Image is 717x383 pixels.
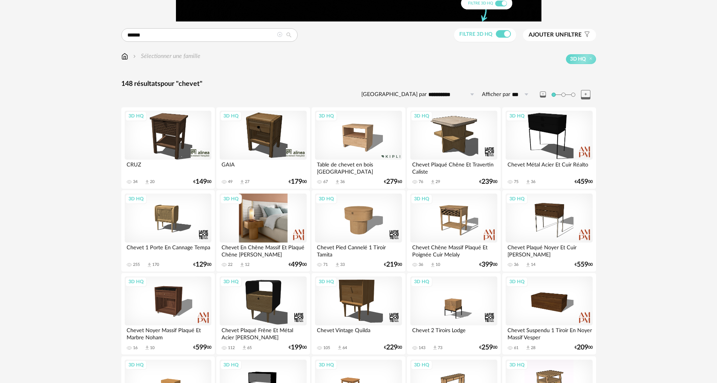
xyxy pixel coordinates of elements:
span: 209 [577,345,588,350]
div: 65 [247,345,252,351]
div: € 00 [289,262,307,267]
div: GAIA [220,160,306,175]
div: 64 [342,345,347,351]
a: 3D HQ Table de chevet en bois [GEOGRAPHIC_DATA] 67 Download icon 36 €27960 [312,107,405,189]
span: 179 [291,179,302,185]
a: 3D HQ Chevet Noyer Massif Plaqué Et Marbre Noham 16 Download icon 10 €59900 [121,273,215,354]
span: Download icon [242,345,247,351]
div: € 00 [289,345,307,350]
div: € 00 [479,262,497,267]
div: 3D HQ [411,277,433,287]
span: Download icon [525,262,531,268]
div: 20 [150,179,154,185]
div: Chevet Noyer Massif Plaqué Et Marbre Noham [125,325,211,340]
a: 3D HQ CRUZ 34 Download icon 20 €14900 [121,107,215,189]
span: Download icon [337,345,342,351]
span: 129 [196,262,207,267]
div: 27 [245,179,249,185]
div: 3D HQ [315,277,337,287]
div: € 00 [193,345,211,350]
span: 199 [291,345,302,350]
span: Download icon [144,345,150,351]
a: 3D HQ Chevet 2 Tiroirs Lodge 143 Download icon 73 €25900 [407,273,500,354]
a: 3D HQ Chevet 1 Porte En Cannage Tempa 255 Download icon 170 €12900 [121,190,215,272]
span: 3D HQ [570,56,586,63]
div: 36 [531,179,535,185]
div: 148 résultats [121,80,596,89]
div: 3D HQ [315,360,337,370]
div: 3D HQ [315,194,337,204]
div: Chevet Plaqué Noyer Et Cuir [PERSON_NAME] [506,243,592,258]
a: 3D HQ Chevet Plaqué Chêne Et Travertin Caliste 76 Download icon 29 €23900 [407,107,500,189]
a: 3D HQ Chevet Chêne Massif Plaqué Et Poignée Cuir Melaly 36 Download icon 10 €39900 [407,190,500,272]
div: 3D HQ [220,360,242,370]
div: 29 [436,179,440,185]
div: 75 [514,179,518,185]
label: [GEOGRAPHIC_DATA] par [361,91,427,98]
div: 16 [133,345,138,351]
div: Chevet Chêne Massif Plaqué Et Poignée Cuir Melaly [410,243,497,258]
div: 10 [436,262,440,267]
div: 10 [150,345,154,351]
div: CRUZ [125,160,211,175]
div: 3D HQ [220,277,242,287]
div: 12 [245,262,249,267]
div: 22 [228,262,232,267]
div: 3D HQ [315,111,337,121]
div: 112 [228,345,235,351]
a: 3D HQ Chevet Suspendu 1 Tiroir En Noyer Massif Vesper 61 Download icon 28 €20900 [502,273,596,354]
span: Download icon [430,262,436,268]
div: 36 [419,262,423,267]
div: Chevet Métal Acier Et Cuir Réalto [506,160,592,175]
span: Download icon [432,345,438,351]
div: 36 [340,179,345,185]
div: € 00 [575,345,593,350]
div: 61 [514,345,518,351]
a: 3D HQ Chevet Plaqué Noyer Et Cuir [PERSON_NAME] 36 Download icon 14 €55900 [502,190,596,272]
div: Chevet Suspendu 1 Tiroir En Noyer Massif Vesper [506,325,592,340]
div: Sélectionner une famille [131,52,200,61]
span: Download icon [239,262,245,268]
a: 3D HQ Chevet Métal Acier Et Cuir Réalto 75 Download icon 36 €45900 [502,107,596,189]
div: 3D HQ [411,194,433,204]
a: 3D HQ Chevet En Chêne Massif Et Plaqué Chêne [PERSON_NAME] 22 Download icon 12 €49900 [216,190,310,272]
div: € 00 [193,179,211,185]
span: 149 [196,179,207,185]
span: Download icon [147,262,152,268]
div: Table de chevet en bois [GEOGRAPHIC_DATA] [315,160,402,175]
div: € 00 [479,179,497,185]
span: Filter icon [582,31,590,39]
div: € 00 [479,345,497,350]
div: Chevet Pied Cannelé 1 Tiroir Tamita [315,243,402,258]
span: 259 [482,345,493,350]
span: 459 [577,179,588,185]
span: Download icon [525,179,531,185]
span: Filtre 3D HQ [459,32,492,37]
div: € 00 [575,262,593,267]
div: € 00 [289,179,307,185]
div: 34 [133,179,138,185]
div: Chevet Plaqué Frêne Et Métal Acier [PERSON_NAME] [220,325,306,340]
div: 143 [419,345,425,351]
div: 255 [133,262,140,267]
img: svg+xml;base64,PHN2ZyB3aWR0aD0iMTYiIGhlaWdodD0iMTciIHZpZXdCb3g9IjAgMCAxNiAxNyIgZmlsbD0ibm9uZSIgeG... [121,52,128,61]
a: 3D HQ Chevet Pied Cannelé 1 Tiroir Tamita 71 Download icon 33 €21900 [312,190,405,272]
div: € 00 [384,345,402,350]
div: 3D HQ [411,111,433,121]
div: 49 [228,179,232,185]
div: 3D HQ [125,277,147,287]
div: 170 [152,262,159,267]
div: 3D HQ [506,111,528,121]
div: 36 [514,262,518,267]
div: 3D HQ [506,277,528,287]
span: Download icon [239,179,245,185]
div: 3D HQ [506,194,528,204]
span: Download icon [144,179,150,185]
div: Chevet 1 Porte En Cannage Tempa [125,243,211,258]
div: 76 [419,179,423,185]
span: Download icon [335,179,340,185]
img: svg+xml;base64,PHN2ZyB3aWR0aD0iMTYiIGhlaWdodD0iMTYiIHZpZXdCb3g9IjAgMCAxNiAxNiIgZmlsbD0ibm9uZSIgeG... [131,52,138,61]
div: € 00 [384,262,402,267]
label: Afficher par [482,91,510,98]
span: 599 [196,345,207,350]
